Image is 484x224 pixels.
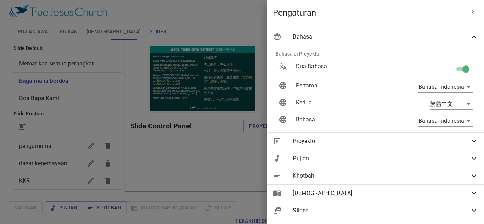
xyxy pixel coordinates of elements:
[55,31,103,39] em: 「哈利路亞，讚美主耶穌」
[296,81,387,90] p: Pertama
[55,30,104,40] p: 從內心讚美神，並重複說
[55,53,104,57] p: 最後以 結束禱告
[273,7,464,18] span: Pengaturan
[4,32,46,41] em: “Haleluya! Puji [DEMOGRAPHIC_DATA] [DEMOGRAPHIC_DATA]!”
[418,115,473,127] div: Bahasa Indonesia
[293,189,470,197] span: [DEMOGRAPHIC_DATA]
[114,36,141,44] li: 485 (368)
[119,24,135,28] p: Pujian 詩
[296,98,387,107] p: Kedua
[65,53,78,57] em: 「阿們」
[293,154,470,163] span: Pujian
[293,137,470,145] span: Proyektor
[55,24,104,29] p: 先說
[32,52,39,55] em: “Amin”
[267,202,484,219] div: Slides
[267,185,484,202] div: [DEMOGRAPHIC_DATA]
[293,33,470,41] span: Bahasa
[4,52,53,55] p: Akhiri doa Anda dengan
[4,19,49,28] em: “Dalam nama [DEMOGRAPHIC_DATA] [PERSON_NAME], saya berdoa”
[267,150,484,167] div: Pujian
[267,133,484,150] div: Proyektor
[267,167,484,184] div: Khotbah
[267,28,484,45] div: Bahasa
[293,206,470,215] span: Slides
[296,115,387,124] p: Bahasa
[4,19,53,28] p: Mulailah dengan mengucapkan,
[55,11,104,16] p: 虔誠跪下
[4,42,53,51] p: Sampaikan permohonan Anda kepada [DEMOGRAPHIC_DATA] dan mintalah Dia memberi Anda [DEMOGRAPHIC_DATA]
[430,98,473,110] div: 繁體中文
[293,172,470,180] span: Khotbah
[4,29,53,41] p: Memuji [DEMOGRAPHIC_DATA] dari hati dengan mengucapkan
[296,62,387,71] p: Dua Bahasa
[418,81,473,93] div: Bahasa Indonesia
[55,18,104,22] p: 閉上眼睛，專心預備
[270,45,481,62] li: Bahasa di Proyektor
[41,62,67,65] img: True Jesus Church
[1,1,107,8] h1: Bagaimana saya berdoa? 我如何禱告?
[122,29,133,36] li: 379
[4,11,53,13] p: Berlutut dengan rendah hati
[55,42,104,51] p: 將您的需要告訴神，並祈求祂賞賜您聖靈
[62,24,94,28] em: 「奉主耶穌聖名禱告」
[4,15,53,18] p: Tutup mata Anda dan berkonsentrasi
